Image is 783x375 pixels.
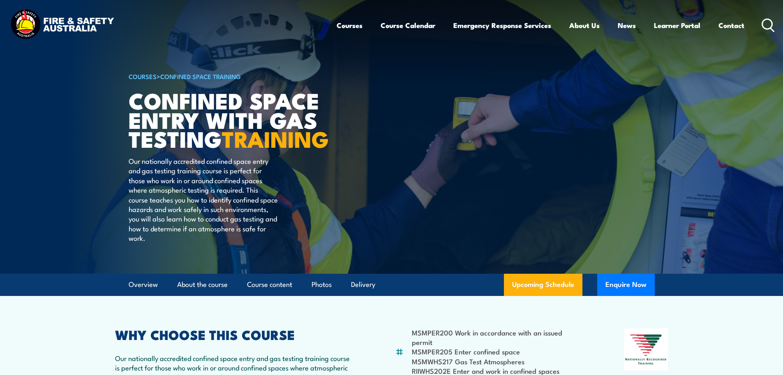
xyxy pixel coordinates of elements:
[129,72,157,81] a: COURSES
[597,274,655,296] button: Enquire Now
[337,14,363,36] a: Courses
[453,14,551,36] a: Emergency Response Services
[351,274,375,296] a: Delivery
[160,72,241,81] a: Confined Space Training
[412,356,584,366] li: MSMWHS217 Gas Test Atmospheres
[718,14,744,36] a: Contact
[624,328,668,370] img: Nationally Recognised Training logo.
[412,328,584,347] li: MSMPER200 Work in accordance with an issued permit
[412,347,584,356] li: MSMPER205 Enter confined space
[115,328,355,340] h2: WHY CHOOSE THIS COURSE
[177,274,228,296] a: About the course
[129,71,332,81] h6: >
[618,14,636,36] a: News
[504,274,582,296] a: Upcoming Schedule
[129,91,332,148] h1: Confined Space Entry with Gas Testing
[129,156,279,243] p: Our nationally accredited confined space entry and gas testing training course is perfect for tho...
[569,14,600,36] a: About Us
[654,14,700,36] a: Learner Portal
[222,121,329,155] strong: TRAINING
[381,14,435,36] a: Course Calendar
[129,274,158,296] a: Overview
[312,274,332,296] a: Photos
[247,274,292,296] a: Course content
